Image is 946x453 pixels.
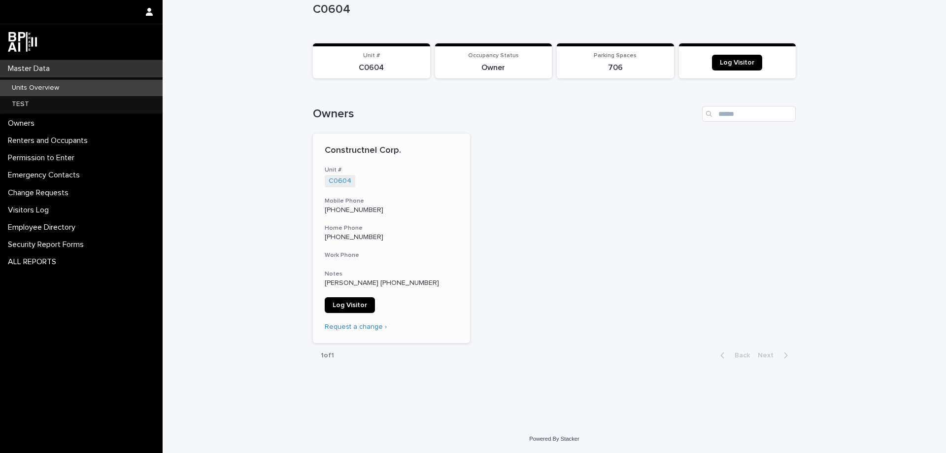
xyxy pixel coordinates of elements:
p: Renters and Occupants [4,136,96,145]
h3: Home Phone [325,224,458,232]
input: Search [702,106,796,122]
h3: Mobile Phone [325,197,458,205]
p: Owners [4,119,42,128]
span: Next [758,352,779,359]
h3: Work Phone [325,251,458,259]
p: Change Requests [4,188,76,198]
a: Log Visitor [325,297,375,313]
p: Master Data [4,64,58,73]
p: 1 of 1 [313,344,342,368]
a: Constructnel Corp.Unit #C0604 Mobile Phone[PHONE_NUMBER]Home Phone[PHONE_NUMBER]Work PhoneNotes[P... [313,134,470,343]
p: Employee Directory [4,223,83,232]
span: Unit # [363,53,380,59]
h3: Unit # [325,166,458,174]
p: Constructnel Corp. [325,145,458,156]
p: Owner [441,63,546,72]
span: Log Visitor [333,302,367,309]
a: Log Visitor [712,55,762,70]
h3: Notes [325,270,458,278]
span: Back [729,352,750,359]
p: TEST [4,100,37,108]
p: [PERSON_NAME] [PHONE_NUMBER] [325,279,458,287]
a: [PHONE_NUMBER] [325,207,383,213]
img: dwgmcNfxSF6WIOOXiGgu [8,32,37,52]
p: Permission to Enter [4,153,82,163]
button: Next [754,351,796,360]
p: Visitors Log [4,206,57,215]
span: Parking Spaces [594,53,637,59]
p: C0604 [313,2,792,17]
button: Back [712,351,754,360]
p: Security Report Forms [4,240,92,249]
p: Emergency Contacts [4,171,88,180]
a: Request a change › [325,323,387,330]
p: C0604 [319,63,424,72]
span: Log Visitor [720,59,754,66]
p: Units Overview [4,84,67,92]
p: ALL REPORTS [4,257,64,267]
a: Powered By Stacker [529,436,579,442]
a: [PHONE_NUMBER] [325,234,383,241]
span: Occupancy Status [468,53,519,59]
h1: Owners [313,107,698,121]
a: C0604 [329,177,351,185]
p: 706 [563,63,668,72]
